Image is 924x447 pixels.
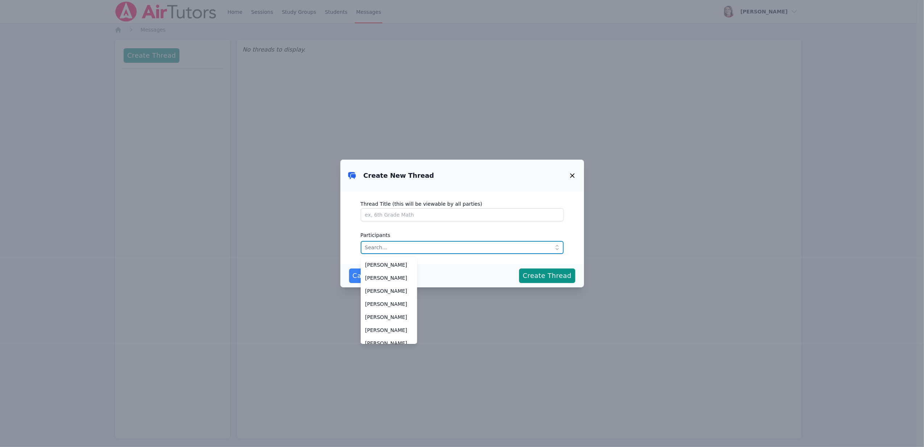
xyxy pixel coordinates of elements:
[353,271,376,281] span: Cancel
[364,171,434,180] h3: Create New Thread
[361,208,564,221] input: ex, 6th Grade Math
[365,327,413,334] span: [PERSON_NAME]
[349,268,380,283] button: Cancel
[365,274,413,282] span: [PERSON_NAME]
[523,271,571,281] span: Create Thread
[365,261,413,268] span: [PERSON_NAME]
[519,268,575,283] button: Create Thread
[365,340,413,347] span: [PERSON_NAME]
[365,300,413,308] span: [PERSON_NAME]
[365,287,413,295] span: [PERSON_NAME]
[361,197,564,208] label: Thread Title (this will be viewable by all parties)
[361,241,564,254] input: Search...
[365,313,413,321] span: [PERSON_NAME]
[361,229,564,239] label: Participants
